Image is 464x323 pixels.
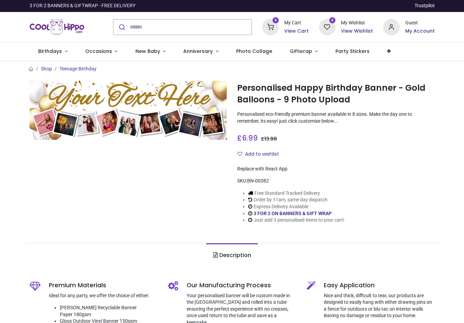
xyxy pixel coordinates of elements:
[405,20,435,26] div: Guest
[59,66,97,71] a: Teenage Birthday
[30,43,77,60] a: Birthdays
[329,17,336,24] sup: 0
[30,18,85,37] img: Cool Hippo
[237,133,258,143] span: £
[206,243,257,267] a: Description
[76,43,126,60] a: Occasions
[284,20,309,26] div: My Cart
[341,28,373,35] a: View Wishlist
[248,197,344,203] li: Order by 11am, same day dispatch
[237,152,242,156] i: Add to wishlist
[247,178,269,183] span: BN-00382
[341,20,373,26] div: My Wishlist
[324,292,435,319] p: Nice and thick, difficult to tear, our products are designed to easily hang with either drawing p...
[405,28,435,35] a: My Account
[237,111,435,124] p: Personalised eco-friendly premium banner available in 8 sizes. Make the day one to remember, its ...
[175,43,228,60] a: Anniversary
[415,2,435,9] a: Trustpilot
[187,281,296,290] h5: Our Manufacturing Process
[264,135,277,142] span: 13.98
[113,20,130,35] button: Submit
[30,81,227,140] img: Personalised Happy Birthday Banner - Gold Balloons - 9 Photo Upload
[248,203,344,210] li: Express Delivery Available
[38,48,62,55] span: Birthdays
[30,18,85,37] a: Logo of Cool Hippo
[30,2,135,9] div: 3 FOR 2 BANNERS & GIFTWRAP - FREE DELIVERY
[324,281,435,290] h5: Easy Application
[41,66,52,71] a: Shop
[284,28,309,35] a: View Cart
[273,17,279,24] sup: 0
[281,43,327,60] a: Giftwrap
[237,178,435,185] div: SKU:
[262,24,279,29] a: 0
[335,48,369,55] span: Party Stickers
[126,43,175,60] a: New Baby
[49,281,158,290] h5: Premium Materials
[236,48,272,55] span: Photo Collage
[290,48,312,55] span: Giftwrap
[85,48,112,55] span: Occasions
[254,211,332,216] a: 3 FOR 2 ON BANNERS & GIFT WRAP
[261,135,277,142] span: £
[237,166,435,172] div: Replace with React App.
[237,82,435,106] h1: Personalised Happy Birthday Banner - Gold Balloons - 9 Photo Upload
[242,133,258,143] span: 6.99
[60,304,158,318] li: [PERSON_NAME] Recyclable Banner Paper 180gsm
[183,48,213,55] span: Anniversary
[135,48,160,55] span: New Baby
[248,217,344,224] li: Just add 3 personalised items to your cart!
[49,292,158,299] p: Ideal for any party, we offer the choice of either:
[319,24,335,29] a: 0
[237,148,285,160] button: Add to wishlistAdd to wishlist
[248,190,344,197] li: Free Standard Tracked Delivery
